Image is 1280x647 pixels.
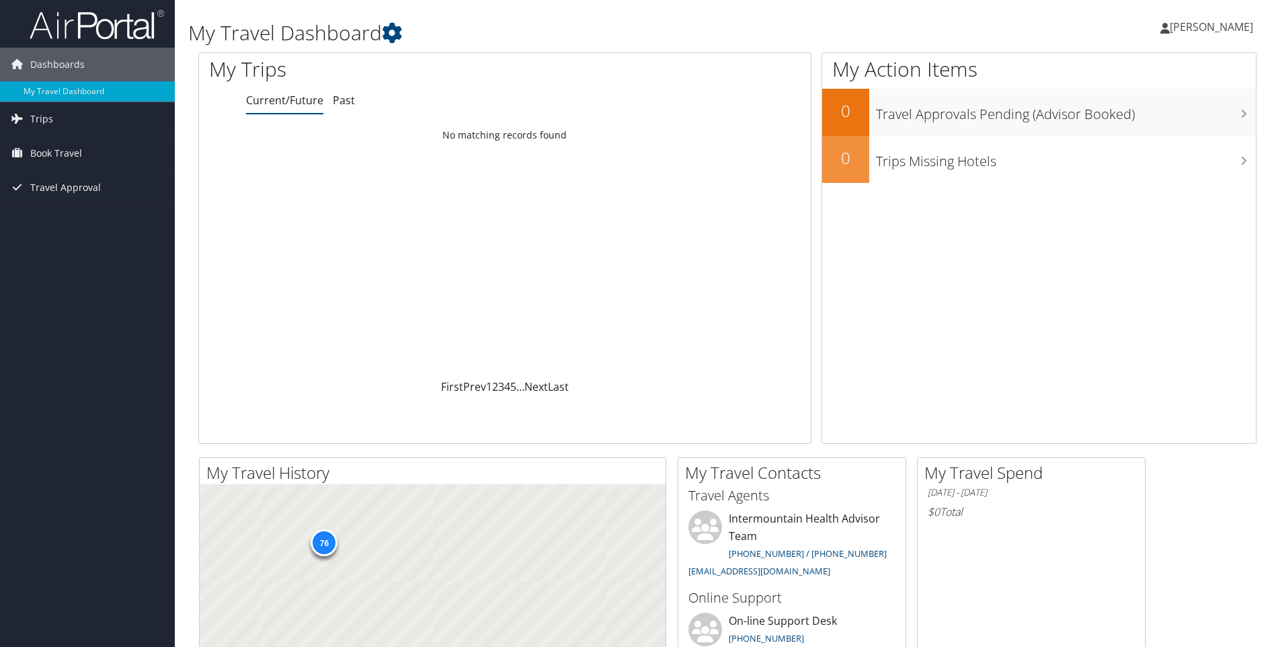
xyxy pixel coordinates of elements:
[30,102,53,136] span: Trips
[492,379,498,394] a: 2
[206,461,666,484] h2: My Travel History
[822,147,869,169] h2: 0
[876,145,1256,171] h3: Trips Missing Hotels
[688,588,895,607] h3: Online Support
[1160,7,1267,47] a: [PERSON_NAME]
[685,461,906,484] h2: My Travel Contacts
[486,379,492,394] a: 1
[822,136,1256,183] a: 0Trips Missing Hotels
[822,55,1256,83] h1: My Action Items
[548,379,569,394] a: Last
[199,123,811,147] td: No matching records found
[504,379,510,394] a: 4
[498,379,504,394] a: 3
[510,379,516,394] a: 5
[333,93,355,108] a: Past
[30,171,101,204] span: Travel Approval
[30,48,85,81] span: Dashboards
[1170,20,1253,34] span: [PERSON_NAME]
[682,510,902,582] li: Intermountain Health Advisor Team
[441,379,463,394] a: First
[928,504,940,519] span: $0
[209,55,546,83] h1: My Trips
[463,379,486,394] a: Prev
[524,379,548,394] a: Next
[928,504,1135,519] h6: Total
[688,486,895,505] h3: Travel Agents
[924,461,1145,484] h2: My Travel Spend
[30,137,82,170] span: Book Travel
[729,632,804,644] a: [PHONE_NUMBER]
[928,486,1135,499] h6: [DATE] - [DATE]
[311,529,337,556] div: 76
[729,547,887,560] a: [PHONE_NUMBER] / [PHONE_NUMBER]
[876,98,1256,124] h3: Travel Approvals Pending (Advisor Booked)
[688,565,830,577] a: [EMAIL_ADDRESS][DOMAIN_NAME]
[246,93,323,108] a: Current/Future
[822,100,869,122] h2: 0
[516,379,524,394] span: …
[188,19,907,47] h1: My Travel Dashboard
[822,89,1256,136] a: 0Travel Approvals Pending (Advisor Booked)
[30,9,164,40] img: airportal-logo.png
